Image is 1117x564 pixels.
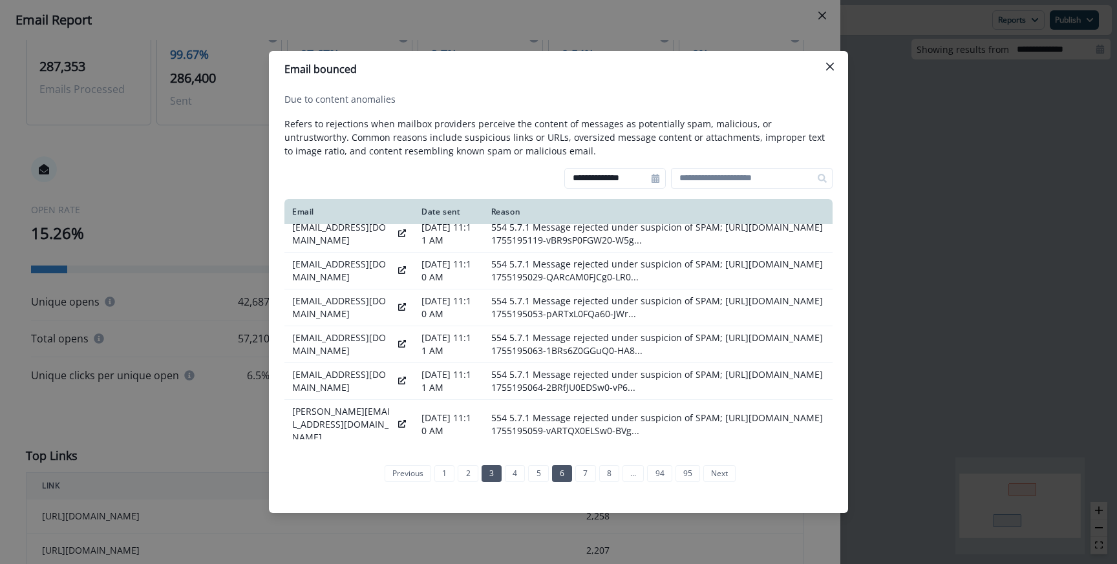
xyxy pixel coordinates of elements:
p: [EMAIL_ADDRESS][DOMAIN_NAME] [292,258,393,284]
p: Email bounced [284,61,357,77]
p: [EMAIL_ADDRESS][DOMAIN_NAME] [292,368,393,394]
a: Page 1 [434,465,454,482]
a: Page 6 is your current page [552,465,572,482]
p: [DATE] 11:10 AM [421,412,476,437]
p: [EMAIL_ADDRESS][DOMAIN_NAME] [292,331,393,357]
a: Page 3 [482,465,502,482]
a: Page 4 [505,465,525,482]
p: 554 5.7.1 Message rejected under suspicion of SPAM; [URL][DOMAIN_NAME] 1755195053-pARTxL0FQa60-JW... [491,295,825,320]
a: Page 8 [599,465,619,482]
p: [DATE] 11:11 AM [421,331,476,357]
div: Reason [491,207,825,217]
div: Email [292,207,406,217]
button: Close [820,56,840,77]
p: [DATE] 11:11 AM [421,368,476,394]
p: 554 5.7.1 Message rejected under suspicion of SPAM; [URL][DOMAIN_NAME] 1755195064-2BRfJU0EDSw0-vP... [491,368,825,394]
p: 554 5.7.1 Message rejected under suspicion of SPAM; [URL][DOMAIN_NAME] 1755195063-1BRs6Z0GGuQ0-HA... [491,331,825,357]
a: Page 5 [528,465,548,482]
p: [PERSON_NAME][EMAIL_ADDRESS][DOMAIN_NAME] [292,405,393,444]
a: Previous page [385,465,431,482]
ul: Pagination [381,465,736,482]
p: [DATE] 11:11 AM [421,221,476,247]
p: [DATE] 11:10 AM [421,295,476,320]
a: Page 2 [458,465,478,482]
a: Next page [703,465,736,482]
p: 554 5.7.1 Message rejected under suspicion of SPAM; [URL][DOMAIN_NAME] 1755195059-vARTQX0ELSw0-BV... [491,412,825,437]
p: 554 5.7.1 Message rejected under suspicion of SPAM; [URL][DOMAIN_NAME] 1755195119-vBR9sP0FGW20-W5... [491,221,825,247]
a: Page 7 [575,465,595,482]
p: [DATE] 11:10 AM [421,258,476,284]
p: Refers to rejections when mailbox providers perceive the content of messages as potentially spam,... [284,117,833,158]
a: Page 95 [676,465,700,482]
div: Date sent [421,207,476,217]
a: Jump forward [622,465,644,482]
p: [EMAIL_ADDRESS][DOMAIN_NAME] [292,295,393,320]
p: 554 5.7.1 Message rejected under suspicion of SPAM; [URL][DOMAIN_NAME] 1755195029-QARcAM0FJCg0-LR... [491,258,825,284]
p: Due to content anomalies [284,92,396,106]
a: Page 94 [647,465,672,482]
p: [EMAIL_ADDRESS][DOMAIN_NAME] [292,221,393,247]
